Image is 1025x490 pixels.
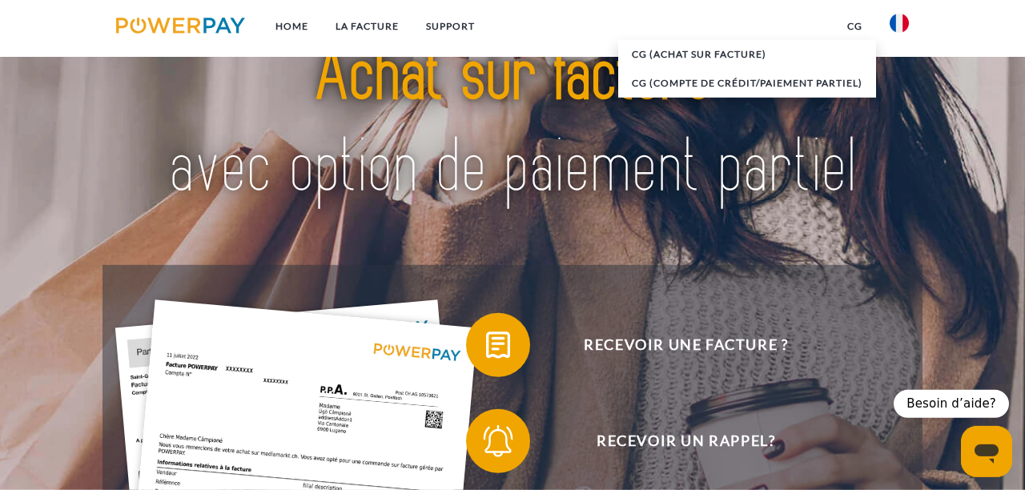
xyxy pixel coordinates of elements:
img: qb_bill.svg [478,325,518,365]
img: qb_bell.svg [478,421,518,461]
a: Support [412,12,488,41]
div: Besoin d’aide? [894,390,1009,418]
span: Recevoir une facture ? [490,313,882,377]
span: Recevoir un rappel? [490,409,882,473]
a: CG [834,12,876,41]
img: logo-powerpay.svg [116,18,245,34]
img: fr [890,14,909,33]
button: Recevoir une facture ? [466,313,882,377]
a: CG (Compte de crédit/paiement partiel) [618,69,876,98]
img: title-powerpay_fr.svg [155,6,870,239]
iframe: Bouton de lancement de la fenêtre de messagerie, conversation en cours [961,426,1012,477]
a: Home [262,12,322,41]
button: Recevoir un rappel? [466,409,882,473]
a: LA FACTURE [322,12,412,41]
a: CG (achat sur facture) [618,40,876,69]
